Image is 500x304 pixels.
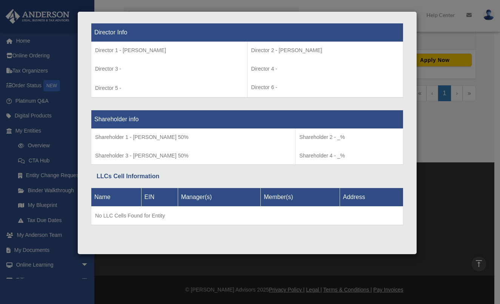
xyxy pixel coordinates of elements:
th: Director Info [91,23,403,42]
td: Director 5 - [91,42,248,98]
p: Director 1 - [PERSON_NAME] [95,46,243,55]
th: Shareholder info [91,110,403,129]
p: Director 3 - [95,64,243,74]
td: No LLC Cells Found for Entity [91,206,403,225]
p: Shareholder 1 - [PERSON_NAME] 50% [95,133,291,142]
th: Name [91,188,142,206]
p: Director 4 - [251,64,400,74]
p: Shareholder 3 - [PERSON_NAME] 50% [95,151,291,160]
p: Shareholder 4 - _% [299,151,399,160]
p: Shareholder 2 - _% [299,133,399,142]
th: Address [340,188,403,206]
th: EIN [141,188,178,206]
p: Director 6 - [251,83,400,92]
th: Manager(s) [178,188,261,206]
div: LLCs Cell Information [97,171,398,182]
th: Member(s) [261,188,340,206]
p: Director 2 - [PERSON_NAME] [251,46,400,55]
